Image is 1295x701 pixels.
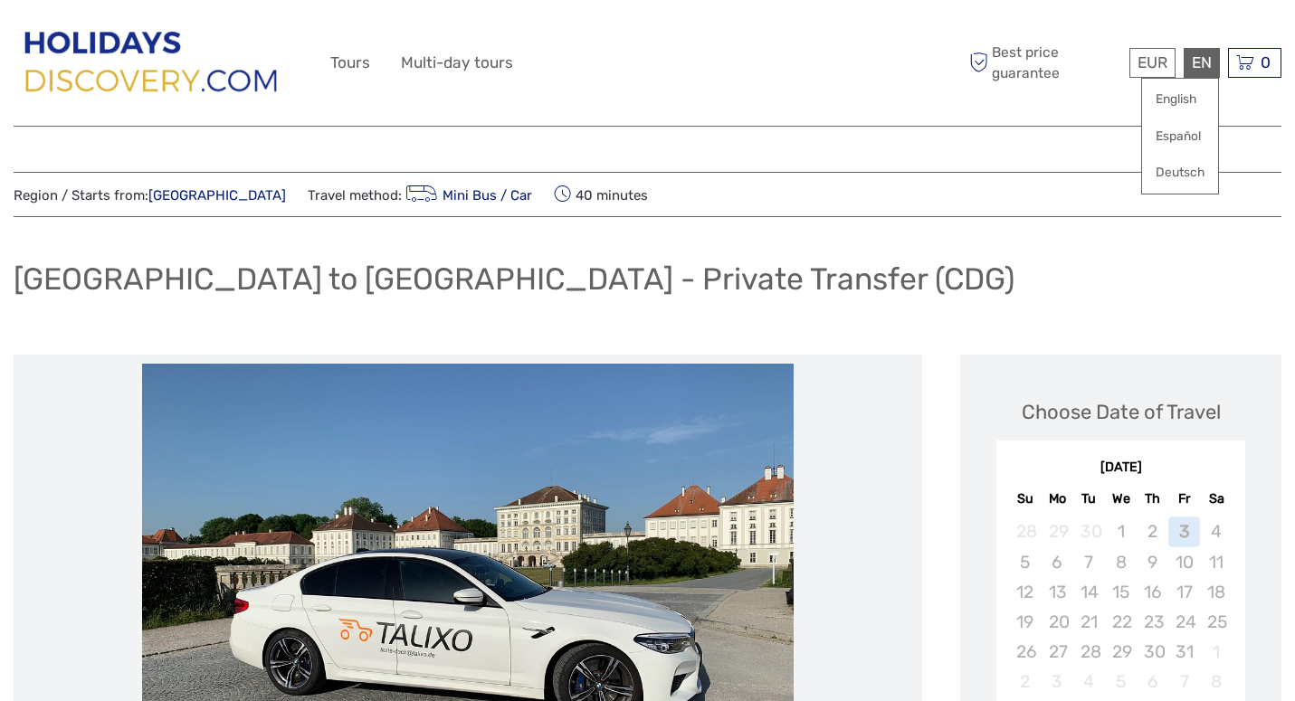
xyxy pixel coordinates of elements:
[401,50,513,76] a: Multi-day tours
[1073,516,1105,546] div: Not available Tuesday, September 30th, 2025
[1073,637,1105,667] div: Not available Tuesday, October 28th, 2025
[1200,487,1232,511] div: Sa
[1009,577,1041,607] div: Not available Sunday, October 12th, 2025
[1200,577,1232,607] div: Not available Saturday, October 18th, 2025
[1168,547,1200,577] div: Not available Friday, October 10th, 2025
[1137,637,1168,667] div: Not available Thursday, October 30th, 2025
[1142,83,1218,116] a: English
[1137,607,1168,637] div: Not available Thursday, October 23rd, 2025
[14,20,292,105] img: 2849-66674d71-96b1-4d9c-b928-d961c8bc93f0_logo_big.png
[1009,637,1041,667] div: Not available Sunday, October 26th, 2025
[14,261,1014,298] h1: [GEOGRAPHIC_DATA] to [GEOGRAPHIC_DATA] - Private Transfer (CDG)
[1105,547,1137,577] div: Not available Wednesday, October 8th, 2025
[1073,607,1105,637] div: Not available Tuesday, October 21st, 2025
[1009,547,1041,577] div: Not available Sunday, October 5th, 2025
[1073,577,1105,607] div: Not available Tuesday, October 14th, 2025
[554,182,648,207] span: 40 minutes
[1009,487,1041,511] div: Su
[1200,547,1232,577] div: Not available Saturday, October 11th, 2025
[14,186,286,205] span: Region / Starts from:
[1105,667,1137,696] div: Not available Wednesday, November 5th, 2025
[1142,156,1218,189] a: Deutsch
[330,50,370,76] a: Tours
[1168,637,1200,667] div: Not available Friday, October 31st, 2025
[1042,637,1073,667] div: Not available Monday, October 27th, 2025
[1022,398,1221,426] div: Choose Date of Travel
[148,187,286,204] a: [GEOGRAPHIC_DATA]
[1105,637,1137,667] div: Not available Wednesday, October 29th, 2025
[1168,667,1200,696] div: Not available Friday, November 7th, 2025
[1168,607,1200,637] div: Not available Friday, October 24th, 2025
[1009,607,1041,637] div: Not available Sunday, October 19th, 2025
[1258,53,1273,71] span: 0
[1137,516,1168,546] div: Not available Thursday, October 2nd, 2025
[208,28,230,50] button: Open LiveChat chat widget
[1042,516,1073,546] div: Not available Monday, September 29th, 2025
[1184,48,1220,78] div: EN
[996,459,1245,478] div: [DATE]
[1137,547,1168,577] div: Not available Thursday, October 9th, 2025
[1002,516,1239,696] div: month 2025-10
[1042,607,1073,637] div: Not available Monday, October 20th, 2025
[25,32,205,46] p: We're away right now. Please check back later!
[1200,607,1232,637] div: Not available Saturday, October 25th, 2025
[1105,516,1137,546] div: Not available Wednesday, October 1st, 2025
[1009,516,1041,546] div: Not available Sunday, September 28th, 2025
[308,182,532,207] span: Travel method:
[1137,577,1168,607] div: Not available Thursday, October 16th, 2025
[1138,53,1167,71] span: EUR
[1073,487,1105,511] div: Tu
[402,187,532,204] a: Mini Bus / Car
[1105,607,1137,637] div: Not available Wednesday, October 22nd, 2025
[1137,667,1168,696] div: Not available Thursday, November 6th, 2025
[1042,577,1073,607] div: Not available Monday, October 13th, 2025
[1042,667,1073,696] div: Not available Monday, November 3rd, 2025
[1168,516,1200,546] div: Not available Friday, October 3rd, 2025
[1200,516,1232,546] div: Not available Saturday, October 4th, 2025
[1142,120,1218,153] a: Español
[1168,487,1200,511] div: Fr
[1042,547,1073,577] div: Not available Monday, October 6th, 2025
[1105,577,1137,607] div: Not available Wednesday, October 15th, 2025
[1073,667,1105,696] div: Not available Tuesday, November 4th, 2025
[1200,637,1232,667] div: Not available Saturday, November 1st, 2025
[1137,487,1168,511] div: Th
[1042,487,1073,511] div: Mo
[965,43,1125,82] span: Best price guarantee
[1009,667,1041,696] div: Not available Sunday, November 2nd, 2025
[1200,667,1232,696] div: Not available Saturday, November 8th, 2025
[1168,577,1200,607] div: Not available Friday, October 17th, 2025
[1105,487,1137,511] div: We
[1073,547,1105,577] div: Not available Tuesday, October 7th, 2025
